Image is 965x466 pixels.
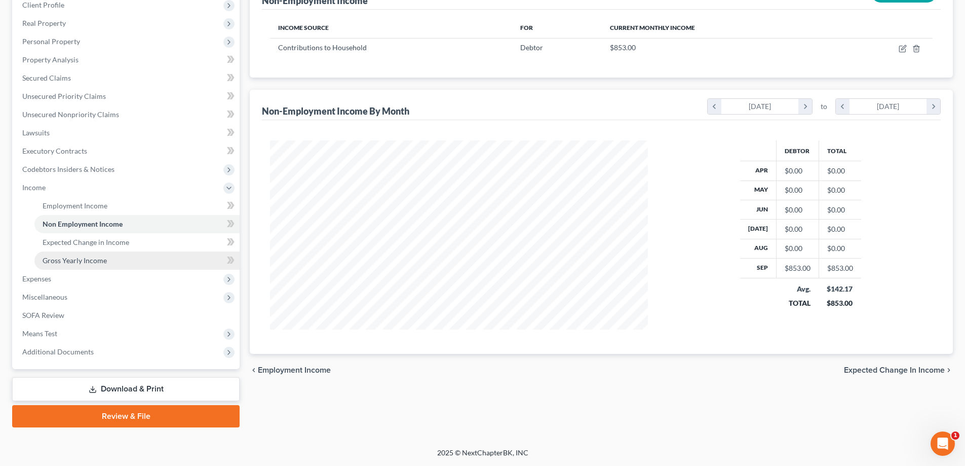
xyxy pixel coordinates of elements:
div: $0.00 [785,243,810,254]
span: Income Source [278,24,329,31]
th: Aug [740,239,777,258]
span: Additional Documents [22,347,94,356]
a: Review & File [12,405,240,427]
span: Non Employment Income [43,220,123,228]
span: Lawsuits [22,128,50,137]
div: 2025 © NextChapterBK, INC [194,448,771,466]
span: Real Property [22,19,66,27]
span: Unsecured Nonpriority Claims [22,110,119,119]
th: Debtor [776,140,819,161]
span: Codebtors Insiders & Notices [22,165,114,173]
i: chevron_right [798,99,812,114]
button: Expected Change in Income chevron_right [844,366,953,374]
a: Download & Print [12,377,240,401]
a: Gross Yearly Income [34,252,240,270]
div: $0.00 [785,166,810,176]
iframe: Intercom live chat [931,432,955,456]
div: $0.00 [785,185,810,195]
div: [DATE] [850,99,927,114]
td: $0.00 [819,200,861,219]
span: Current Monthly Income [610,24,695,31]
a: Secured Claims [14,69,240,87]
i: chevron_left [250,366,258,374]
div: $853.00 [827,298,853,308]
button: chevron_left Employment Income [250,366,331,374]
th: Sep [740,259,777,278]
a: Employment Income [34,197,240,215]
a: Lawsuits [14,124,240,142]
td: $0.00 [819,181,861,200]
span: Employment Income [258,366,331,374]
span: Income [22,183,46,192]
span: $853.00 [610,43,636,52]
td: $853.00 [819,259,861,278]
span: Employment Income [43,201,107,210]
span: Miscellaneous [22,293,67,301]
span: Client Profile [22,1,64,9]
div: $853.00 [785,263,810,273]
span: Executory Contracts [22,147,87,155]
td: $0.00 [819,239,861,258]
span: Debtor [520,43,543,52]
th: [DATE] [740,220,777,239]
span: Unsecured Priority Claims [22,92,106,100]
div: $142.17 [827,284,853,294]
i: chevron_right [945,366,953,374]
th: Jun [740,200,777,219]
a: Non Employment Income [34,215,240,233]
span: to [821,101,827,112]
span: Secured Claims [22,74,71,82]
th: Total [819,140,861,161]
a: Unsecured Priority Claims [14,87,240,105]
span: 1 [951,432,959,440]
span: Means Test [22,329,57,338]
a: SOFA Review [14,306,240,325]
th: Apr [740,161,777,181]
a: Property Analysis [14,51,240,69]
a: Executory Contracts [14,142,240,160]
span: Expected Change in Income [844,366,945,374]
span: SOFA Review [22,311,64,319]
i: chevron_left [836,99,850,114]
td: $0.00 [819,220,861,239]
div: Non-Employment Income By Month [262,105,409,117]
div: $0.00 [785,205,810,215]
a: Unsecured Nonpriority Claims [14,105,240,124]
span: Property Analysis [22,55,79,64]
th: May [740,181,777,200]
i: chevron_right [927,99,940,114]
div: Avg. [784,284,810,294]
i: chevron_left [708,99,721,114]
span: For [520,24,533,31]
span: Gross Yearly Income [43,256,107,265]
span: Expected Change in Income [43,238,129,246]
td: $0.00 [819,161,861,181]
span: Personal Property [22,37,80,46]
a: Expected Change in Income [34,233,240,252]
div: [DATE] [721,99,799,114]
span: Expenses [22,274,51,283]
div: $0.00 [785,224,810,234]
span: Contributions to Household [278,43,367,52]
div: TOTAL [784,298,810,308]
